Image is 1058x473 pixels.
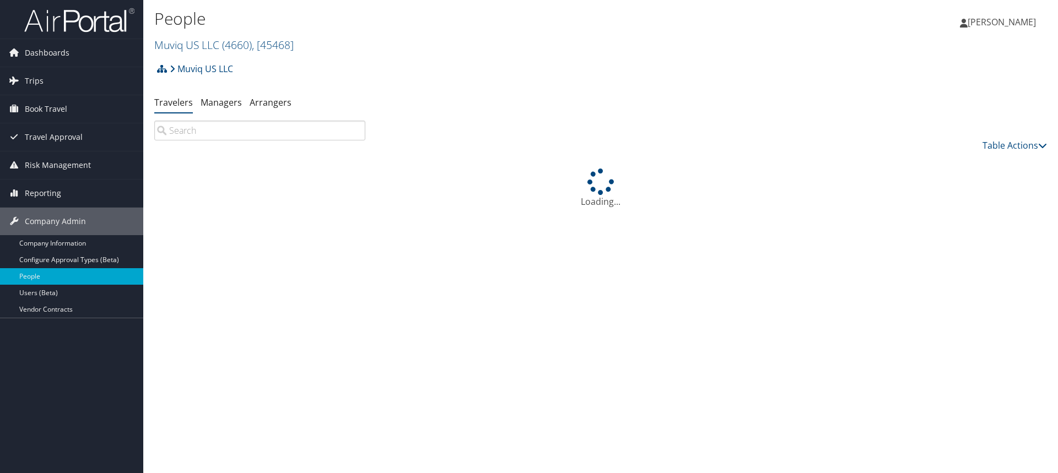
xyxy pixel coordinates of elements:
a: Arrangers [250,96,292,108]
span: , [ 45468 ] [252,37,294,52]
span: Travel Approval [25,123,83,151]
a: Muviq US LLC [154,37,294,52]
span: Reporting [25,180,61,207]
h1: People [154,7,749,30]
a: Travelers [154,96,193,108]
span: ( 4660 ) [222,37,252,52]
img: airportal-logo.png [24,7,134,33]
a: Managers [201,96,242,108]
span: Company Admin [25,208,86,235]
span: [PERSON_NAME] [968,16,1036,28]
div: Loading... [154,168,1047,208]
a: Table Actions [983,139,1047,151]
input: Search [154,121,365,140]
a: Muviq US LLC [170,58,233,80]
span: Book Travel [25,95,67,123]
a: [PERSON_NAME] [960,6,1047,39]
span: Risk Management [25,151,91,179]
span: Trips [25,67,44,95]
span: Dashboards [25,39,69,67]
